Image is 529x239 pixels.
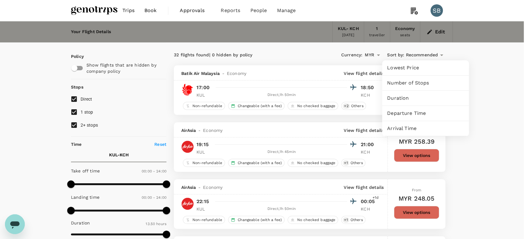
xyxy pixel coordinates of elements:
[387,110,464,117] span: Departure Time
[387,94,464,102] span: Duration
[387,125,464,132] span: Arrival Time
[382,106,469,121] div: Departure Time
[387,79,464,87] span: Number of Stops
[382,60,469,75] div: Lowest Price
[382,76,469,90] div: Number of Stops
[387,64,464,72] span: Lowest Price
[382,91,469,106] div: Duration
[382,121,469,136] div: Arrival Time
